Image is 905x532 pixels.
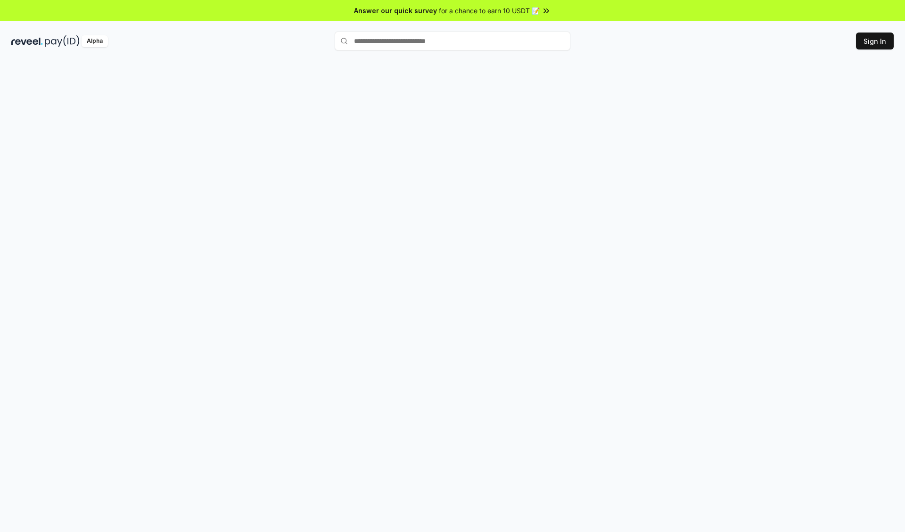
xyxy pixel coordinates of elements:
img: reveel_dark [11,35,43,47]
span: for a chance to earn 10 USDT 📝 [439,6,540,16]
button: Sign In [856,33,894,49]
span: Answer our quick survey [354,6,437,16]
div: Alpha [82,35,108,47]
img: pay_id [45,35,80,47]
